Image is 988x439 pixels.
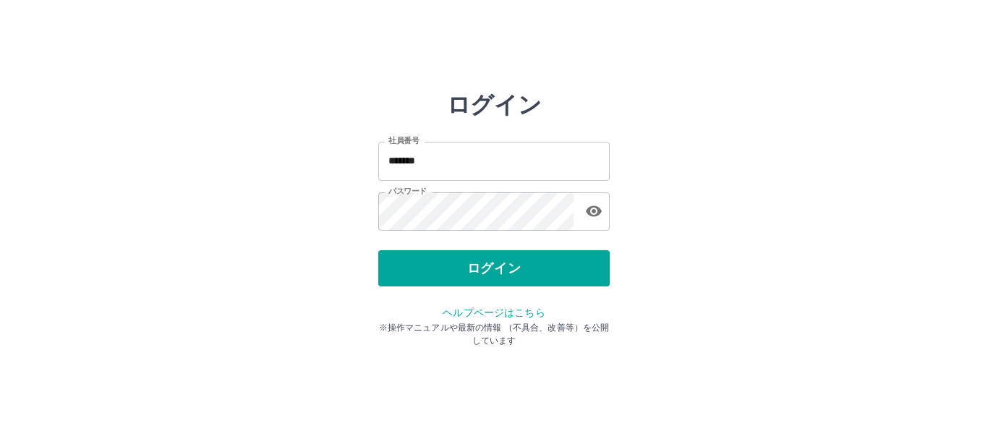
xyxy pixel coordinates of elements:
a: ヘルプページはこちら [443,307,545,318]
button: ログイン [378,250,610,286]
h2: ログイン [447,91,542,119]
p: ※操作マニュアルや最新の情報 （不具合、改善等）を公開しています [378,321,610,347]
label: 社員番号 [388,135,419,146]
label: パスワード [388,186,427,197]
